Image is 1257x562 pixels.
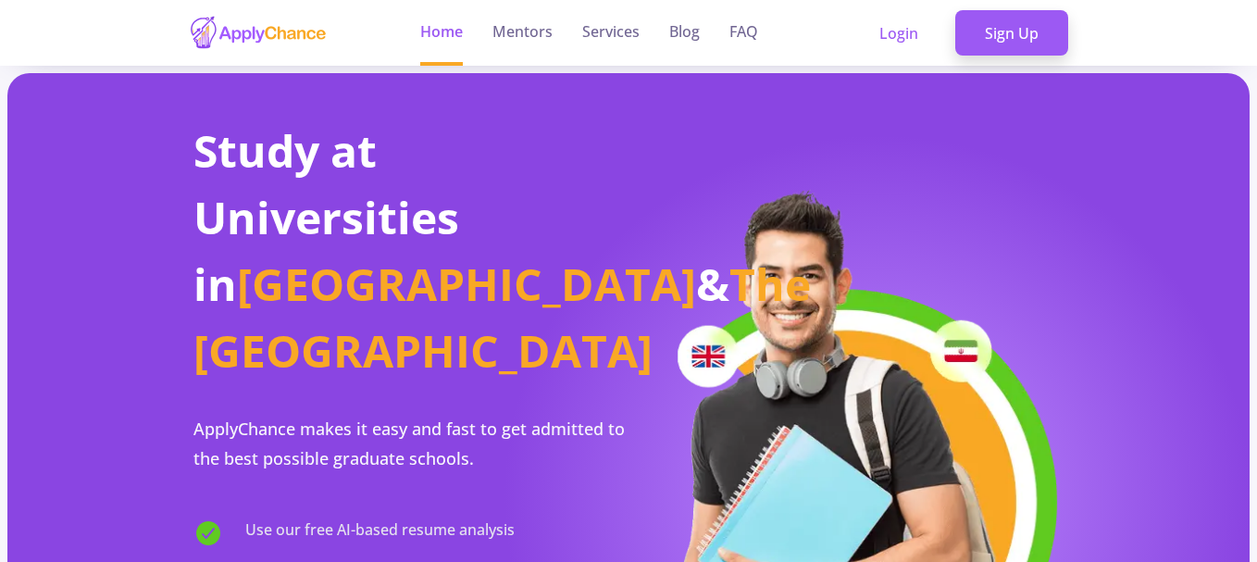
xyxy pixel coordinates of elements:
a: Sign Up [955,10,1068,56]
a: Login [850,10,948,56]
span: Study at Universities in [193,120,459,314]
img: applychance logo [189,15,328,51]
span: [GEOGRAPHIC_DATA] [237,254,696,314]
span: & [696,254,729,314]
span: Use our free AI-based resume analysis [245,518,515,548]
span: ApplyChance makes it easy and fast to get admitted to the best possible graduate schools. [193,418,625,469]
